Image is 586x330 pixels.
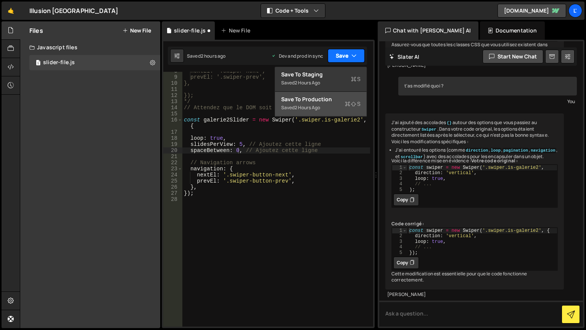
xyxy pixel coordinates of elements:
[385,113,564,290] div: J'ai ajouté des accolades autour des options que vous passiez au constructeur . Dans votre code o...
[163,184,182,190] div: 26
[221,27,253,34] div: New File
[281,95,361,103] div: Save to Production
[502,148,529,153] code: pagination
[483,50,543,63] button: Start new chat
[29,55,160,70] div: 16569/45286.js
[201,53,226,59] div: 2 hours ago
[163,160,182,166] div: 22
[163,129,182,135] div: 17
[163,147,182,154] div: 20
[398,77,577,95] div: t'as modifié quoi ?
[530,148,556,153] code: navigation
[393,194,419,206] button: Copy
[187,53,226,59] div: Saved
[163,105,182,111] div: 14
[400,97,575,105] div: You
[421,127,437,132] code: Swiper
[163,166,182,172] div: 23
[446,120,452,126] code: {}
[20,40,160,55] div: Javascript files
[328,49,365,63] button: Save
[392,250,407,255] div: 5
[392,239,407,244] div: 3
[389,53,420,60] h2: Slater AI
[392,165,407,170] div: 1
[391,220,424,227] strong: Code corrigé :
[174,27,206,34] div: slider-file.js
[471,157,518,164] strong: Votre code original :
[281,103,361,112] div: Saved
[400,154,423,160] code: scrollbar
[275,67,367,92] button: Save to StagingS Saved2 hours ago
[163,154,182,160] div: 21
[271,53,323,59] div: Dev and prod in sync
[163,190,182,196] div: 27
[163,92,182,99] div: 12
[122,27,151,34] button: New File
[490,148,501,153] code: loop
[395,147,558,160] li: J'ai entouré les options (comme , , , , et ) avec des accolades pour les encapsuler dans un objet.
[378,21,478,40] div: Chat with [PERSON_NAME] AI
[392,176,407,181] div: 3
[568,4,582,18] a: L'
[392,244,407,250] div: 4
[43,59,75,66] div: slider-file.js
[295,79,320,86] div: 2 hours ago
[163,135,182,141] div: 18
[480,21,544,40] div: Documentation
[281,78,361,87] div: Saved
[163,111,182,117] div: 15
[163,178,182,184] div: 25
[387,291,562,298] div: [PERSON_NAME]
[163,172,182,178] div: 24
[275,92,367,116] button: Save to ProductionS Saved2 hours ago
[163,117,182,129] div: 16
[29,6,118,15] div: Illusion [GEOGRAPHIC_DATA]
[392,181,407,187] div: 4
[465,148,489,153] code: direction
[392,228,407,233] div: 1
[497,4,566,18] a: [DOMAIN_NAME]
[392,187,407,192] div: 5
[163,86,182,92] div: 11
[163,80,182,86] div: 10
[163,196,182,202] div: 28
[29,26,43,35] h2: Files
[295,104,320,111] div: 2 hours ago
[36,60,40,66] span: 1
[2,2,20,20] a: 🤙
[345,100,361,108] span: S
[261,4,325,18] button: Code + Tools
[393,257,419,269] button: Copy
[281,71,361,78] div: Save to Staging
[392,171,407,176] div: 2
[163,99,182,105] div: 13
[351,75,361,83] span: S
[163,141,182,147] div: 19
[392,233,407,239] div: 2
[163,74,182,80] div: 9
